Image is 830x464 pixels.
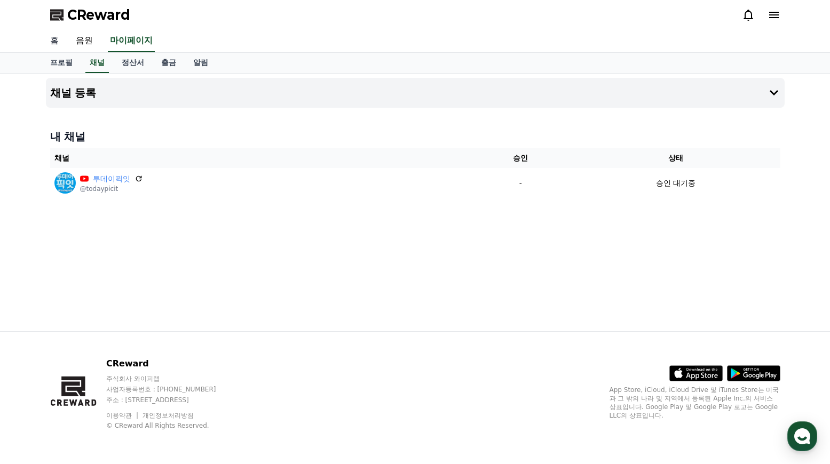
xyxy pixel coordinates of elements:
[50,148,470,168] th: 채널
[70,338,138,365] a: 대화
[143,412,194,419] a: 개인정보처리방침
[106,374,236,383] p: 주식회사 와이피랩
[571,148,780,168] th: 상태
[185,53,217,73] a: 알림
[50,87,97,99] h4: 채널 등록
[106,421,236,430] p: © CReward All Rights Reserved.
[106,412,140,419] a: 이용약관
[98,355,110,363] span: 대화
[85,53,109,73] a: 채널
[93,173,130,185] a: 투데이픽잇
[108,30,155,52] a: 마이페이지
[106,396,236,404] p: 주소 : [STREET_ADDRESS]
[50,129,780,144] h4: 내 채널
[474,178,567,189] p: -
[80,185,143,193] p: @todaypicit
[138,338,205,365] a: 설정
[54,172,76,194] img: 투데이픽잇
[3,338,70,365] a: 홈
[46,78,785,108] button: 채널 등록
[113,53,153,73] a: 정산서
[50,6,130,23] a: CReward
[106,385,236,394] p: 사업자등록번호 : [PHONE_NUMBER]
[34,354,40,363] span: 홈
[153,53,185,73] a: 출금
[67,30,101,52] a: 음원
[656,178,695,189] p: 승인 대기중
[610,386,780,420] p: App Store, iCloud, iCloud Drive 및 iTunes Store는 미국과 그 밖의 나라 및 지역에서 등록된 Apple Inc.의 서비스 상표입니다. Goo...
[42,30,67,52] a: 홈
[470,148,571,168] th: 승인
[67,6,130,23] span: CReward
[165,354,178,363] span: 설정
[106,357,236,370] p: CReward
[42,53,81,73] a: 프로필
